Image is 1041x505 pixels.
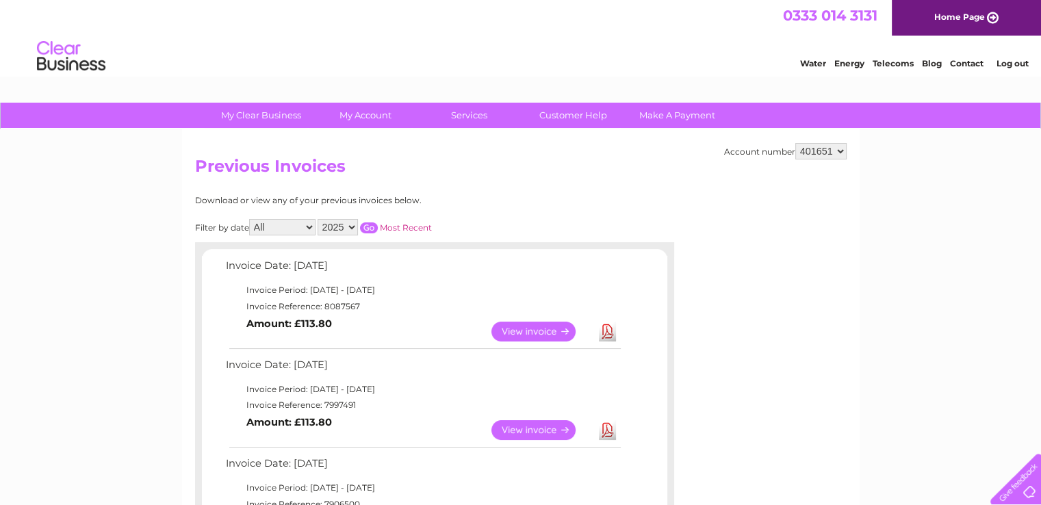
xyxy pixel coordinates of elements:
td: Invoice Date: [DATE] [222,356,623,381]
a: Blog [922,58,942,68]
a: Water [800,58,826,68]
a: Customer Help [517,103,630,128]
td: Invoice Date: [DATE] [222,257,623,282]
a: Energy [834,58,864,68]
a: 0333 014 3131 [783,7,877,24]
a: View [491,420,592,440]
a: Make A Payment [621,103,734,128]
div: Download or view any of your previous invoices below. [195,196,554,205]
a: Telecoms [873,58,914,68]
a: My Clear Business [205,103,318,128]
b: Amount: £113.80 [246,318,332,330]
a: Download [599,420,616,440]
a: Services [413,103,526,128]
td: Invoice Date: [DATE] [222,454,623,480]
h2: Previous Invoices [195,157,847,183]
div: Account number [724,143,847,159]
a: Download [599,322,616,341]
a: Log out [996,58,1028,68]
td: Invoice Reference: 8087567 [222,298,623,315]
td: Invoice Period: [DATE] - [DATE] [222,480,623,496]
a: My Account [309,103,422,128]
td: Invoice Reference: 7997491 [222,397,623,413]
a: View [491,322,592,341]
td: Invoice Period: [DATE] - [DATE] [222,381,623,398]
div: Clear Business is a trading name of Verastar Limited (registered in [GEOGRAPHIC_DATA] No. 3667643... [198,8,845,66]
td: Invoice Period: [DATE] - [DATE] [222,282,623,298]
a: Contact [950,58,984,68]
a: Most Recent [380,222,432,233]
img: logo.png [36,36,106,77]
div: Filter by date [195,219,554,235]
b: Amount: £113.80 [246,416,332,428]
